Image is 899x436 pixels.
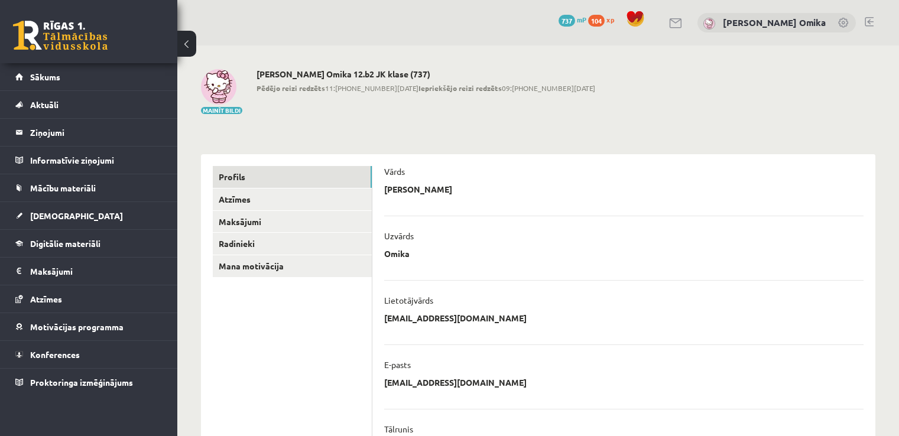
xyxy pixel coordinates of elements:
p: Tālrunis [384,424,413,434]
a: Proktoringa izmēģinājums [15,369,163,396]
a: Aktuāli [15,91,163,118]
p: Omika [384,248,410,259]
p: E-pasts [384,359,411,370]
a: Digitālie materiāli [15,230,163,257]
p: Vārds [384,166,405,177]
a: Rīgas 1. Tālmācības vidusskola [13,21,108,50]
a: Sākums [15,63,163,90]
p: Lietotājvārds [384,295,433,305]
span: 737 [559,15,575,27]
p: Uzvārds [384,230,414,241]
a: Mācību materiāli [15,174,163,201]
button: Mainīt bildi [201,107,242,114]
span: Digitālie materiāli [30,238,100,249]
img: Aiva Beatrise Omika [201,69,236,105]
span: 11:[PHONE_NUMBER][DATE] 09:[PHONE_NUMBER][DATE] [257,83,595,93]
span: xp [606,15,614,24]
a: Maksājumi [15,258,163,285]
a: Motivācijas programma [15,313,163,340]
span: Sākums [30,71,60,82]
span: Motivācijas programma [30,321,124,332]
a: Maksājumi [213,211,372,233]
p: [EMAIL_ADDRESS][DOMAIN_NAME] [384,313,527,323]
legend: Maksājumi [30,258,163,285]
a: Ziņojumi [15,119,163,146]
a: 104 xp [588,15,620,24]
a: [PERSON_NAME] Omika [723,17,826,28]
span: 104 [588,15,605,27]
legend: Ziņojumi [30,119,163,146]
a: Profils [213,166,372,188]
a: Mana motivācija [213,255,372,277]
span: Mācību materiāli [30,183,96,193]
span: Aktuāli [30,99,59,110]
span: Atzīmes [30,294,62,304]
a: Atzīmes [213,188,372,210]
b: Iepriekšējo reizi redzēts [418,83,502,93]
a: Radinieki [213,233,372,255]
span: mP [577,15,586,24]
b: Pēdējo reizi redzēts [257,83,325,93]
h2: [PERSON_NAME] Omika 12.b2 JK klase (737) [257,69,595,79]
a: Konferences [15,341,163,368]
img: Aiva Beatrise Omika [703,18,715,30]
span: Proktoringa izmēģinājums [30,377,133,388]
p: [EMAIL_ADDRESS][DOMAIN_NAME] [384,377,527,388]
legend: Informatīvie ziņojumi [30,147,163,174]
span: Konferences [30,349,80,360]
span: [DEMOGRAPHIC_DATA] [30,210,123,221]
a: Informatīvie ziņojumi [15,147,163,174]
a: [DEMOGRAPHIC_DATA] [15,202,163,229]
a: Atzīmes [15,285,163,313]
p: [PERSON_NAME] [384,184,452,194]
a: 737 mP [559,15,586,24]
